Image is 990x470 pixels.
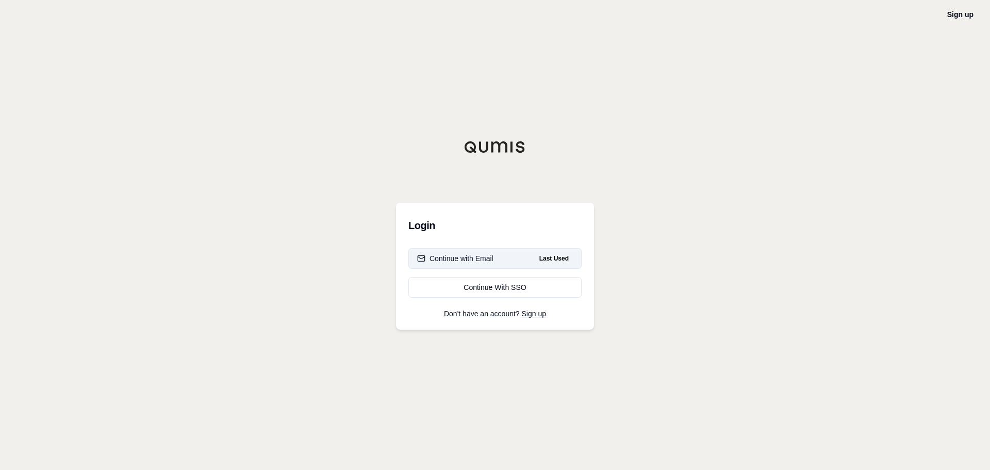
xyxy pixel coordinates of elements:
[535,252,573,265] span: Last Used
[408,310,582,317] p: Don't have an account?
[522,310,546,318] a: Sign up
[417,282,573,293] div: Continue With SSO
[417,253,493,264] div: Continue with Email
[408,277,582,298] a: Continue With SSO
[947,10,973,19] a: Sign up
[408,248,582,269] button: Continue with EmailLast Used
[464,141,526,153] img: Qumis
[408,215,582,236] h3: Login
